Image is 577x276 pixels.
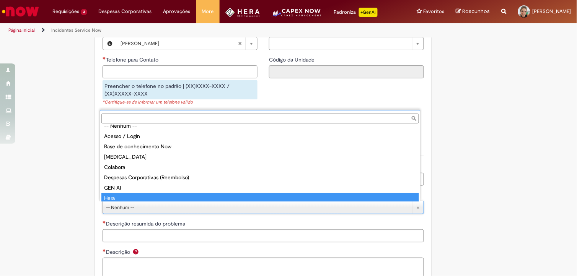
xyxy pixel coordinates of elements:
[100,125,421,201] ul: Qual o produto?
[101,141,419,152] div: Base de conhecimento Now
[101,162,419,172] div: Colabora
[101,183,419,193] div: GEN AI
[101,172,419,183] div: Despesas Corporativas (Reembolso)
[101,121,419,131] div: -- Nenhum --
[101,152,419,162] div: [MEDICAL_DATA]
[101,131,419,141] div: Acesso / Login
[101,193,419,203] div: Hera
